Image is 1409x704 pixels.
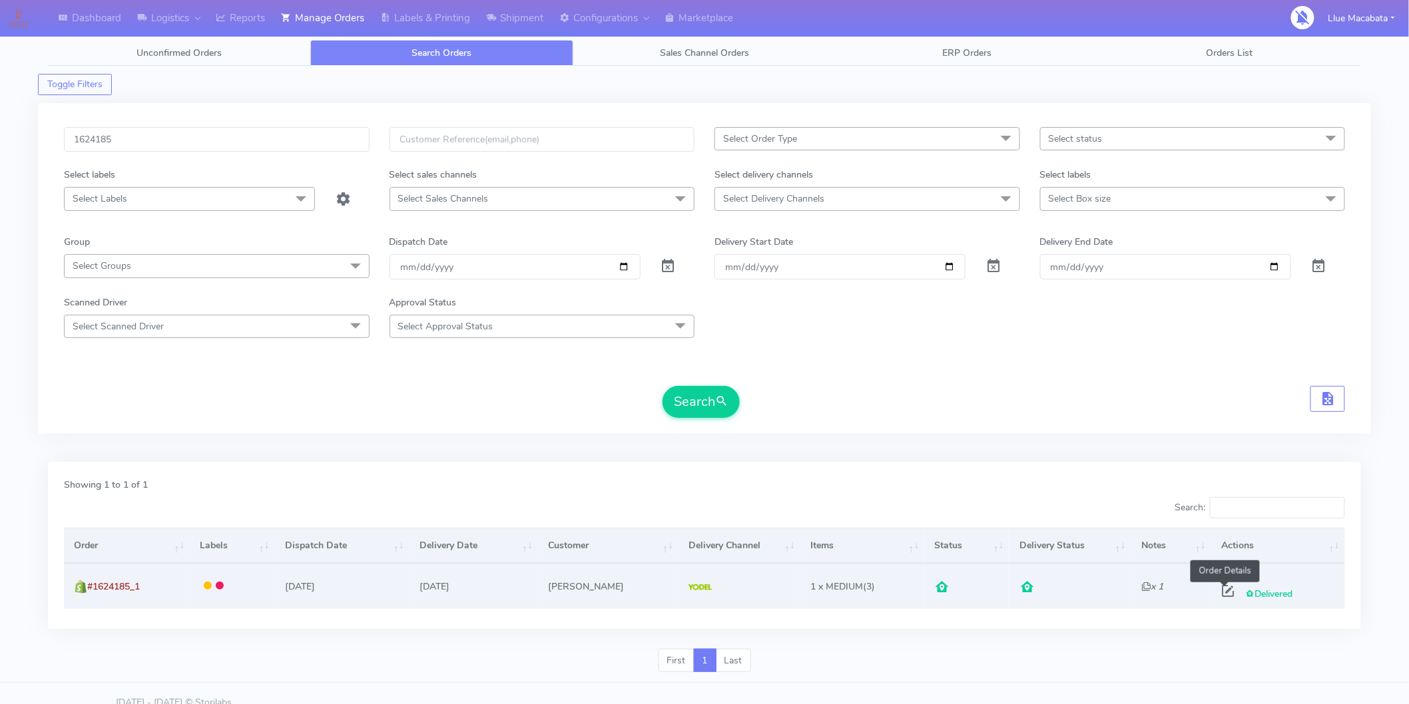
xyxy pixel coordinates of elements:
[48,40,1361,66] ul: Tabs
[64,127,370,152] input: Order Id
[1141,580,1163,593] i: x 1
[1040,235,1113,249] label: Delivery End Date
[1211,528,1345,564] th: Actions: activate to sort column ascending
[398,192,489,205] span: Select Sales Channels
[538,528,679,564] th: Customer: activate to sort column ascending
[924,528,1009,564] th: Status: activate to sort column ascending
[1009,528,1131,564] th: Delivery Status: activate to sort column ascending
[1318,5,1405,32] button: Llue Macabata
[663,386,740,418] button: Search
[390,168,477,182] label: Select sales channels
[1049,192,1111,205] span: Select Box size
[390,295,457,309] label: Approval Status
[73,192,127,205] span: Select Labels
[689,584,712,591] img: Yodel
[73,260,131,272] span: Select Groups
[810,580,875,593] span: (3)
[723,132,797,145] span: Select Order Type
[1131,528,1211,564] th: Notes: activate to sort column ascending
[64,295,127,309] label: Scanned Driver
[87,580,140,593] span: #1624185_1
[1210,497,1345,518] input: Search:
[64,528,190,564] th: Order: activate to sort column ascending
[810,580,863,593] span: 1 x MEDIUM
[410,528,538,564] th: Delivery Date: activate to sort column ascending
[64,235,90,249] label: Group
[694,649,716,673] a: 1
[660,47,749,59] span: Sales Channel Orders
[275,528,410,564] th: Dispatch Date: activate to sort column ascending
[800,528,924,564] th: Items: activate to sort column ascending
[679,528,800,564] th: Delivery Channel: activate to sort column ascending
[64,478,148,492] label: Showing 1 to 1 of 1
[275,564,410,608] td: [DATE]
[1049,132,1103,145] span: Select status
[64,168,115,182] label: Select labels
[398,320,493,333] span: Select Approval Status
[390,235,448,249] label: Dispatch Date
[73,320,164,333] span: Select Scanned Driver
[723,192,824,205] span: Select Delivery Channels
[390,127,695,152] input: Customer Reference(email,phone)
[1175,497,1345,518] label: Search:
[190,528,274,564] th: Labels: activate to sort column ascending
[714,235,793,249] label: Delivery Start Date
[538,564,679,608] td: [PERSON_NAME]
[714,168,813,182] label: Select delivery channels
[74,580,87,594] img: shopify.png
[137,47,222,59] span: Unconfirmed Orders
[1245,588,1292,600] span: Delivered
[38,74,112,95] button: Toggle Filters
[410,564,538,608] td: [DATE]
[942,47,991,59] span: ERP Orders
[1207,47,1253,59] span: Orders List
[1040,168,1091,182] label: Select labels
[412,47,472,59] span: Search Orders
